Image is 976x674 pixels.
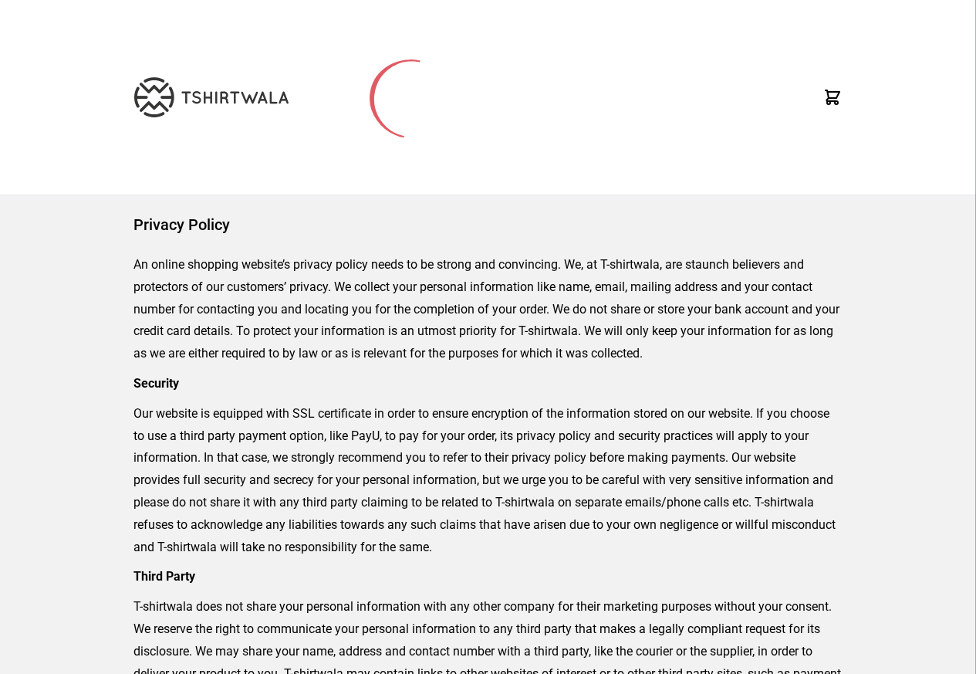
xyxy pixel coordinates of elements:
[133,403,843,559] p: Our website is equipped with SSL certificate in order to ensure encryption of the information sto...
[133,569,195,584] strong: Third Party
[133,376,179,391] strong: Security
[133,254,843,365] p: An online shopping website’s privacy policy needs to be strong and convincing. We, at T-shirtwala...
[133,214,843,235] h1: Privacy Policy
[134,77,289,117] img: TW-LOGO-400-104.png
